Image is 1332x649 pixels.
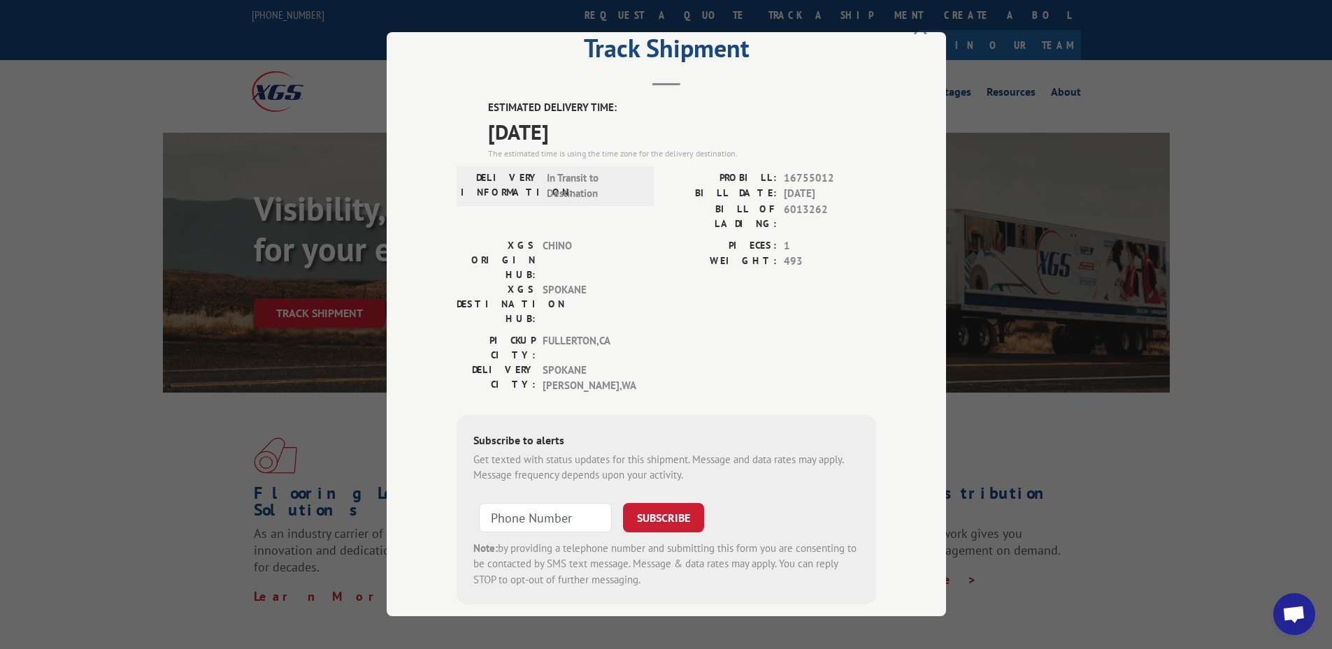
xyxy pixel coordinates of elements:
span: 493 [784,254,876,270]
span: 16755012 [784,170,876,187]
div: Subscribe to alerts [473,432,859,452]
label: ESTIMATED DELIVERY TIME: [488,101,876,117]
div: The estimated time is using the time zone for the delivery destination. [488,147,876,160]
label: BILL OF LADING: [666,202,777,231]
div: Get texted with status updates for this shipment. Message and data rates may apply. Message frequ... [473,452,859,483]
h2: Track Shipment [457,38,876,65]
label: XGS DESTINATION HUB: [457,282,536,326]
label: PICKUP CITY: [457,333,536,363]
label: WEIGHT: [666,254,777,270]
input: Phone Number [479,503,612,532]
div: by providing a telephone number and submitting this form you are consenting to be contacted by SM... [473,541,859,588]
label: DELIVERY CITY: [457,363,536,394]
label: BILL DATE: [666,187,777,203]
span: CHINO [543,238,637,282]
label: DELIVERY INFORMATION: [461,170,540,202]
span: SPOKANE [543,282,637,326]
label: XGS ORIGIN HUB: [457,238,536,282]
span: [DATE] [488,116,876,147]
span: FULLERTON , CA [543,333,637,363]
label: PROBILL: [666,170,777,187]
span: SPOKANE [PERSON_NAME] , WA [543,363,637,394]
strong: Note: [473,541,498,555]
span: 1 [784,238,876,254]
div: Open chat [1273,593,1315,635]
span: In Transit to Destination [547,170,641,202]
label: PIECES: [666,238,777,254]
span: [DATE] [784,187,876,203]
span: 6013262 [784,202,876,231]
button: SUBSCRIBE [623,503,704,532]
